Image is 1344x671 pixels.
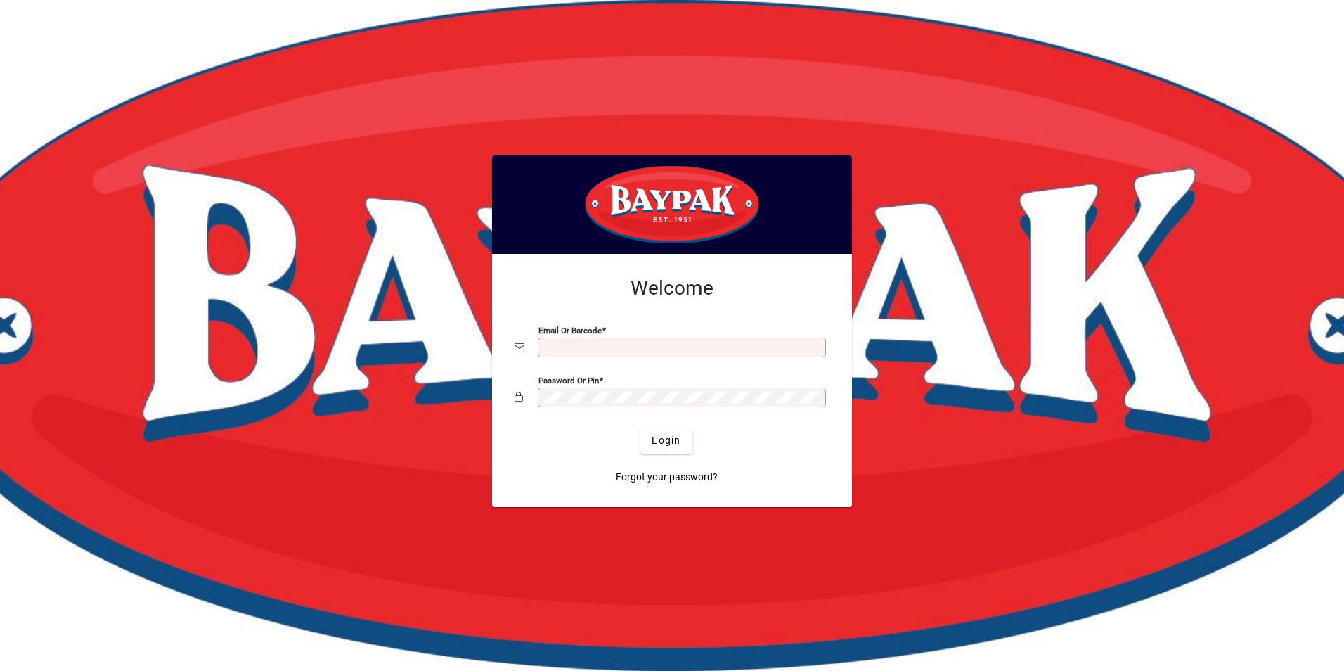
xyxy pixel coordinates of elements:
h2: Welcome [515,276,829,300]
span: Login [652,433,680,448]
mat-label: Email or Barcode [538,325,602,335]
span: Forgot your password? [616,470,718,485]
mat-label: Password or Pin [538,375,599,385]
button: Login [640,428,692,454]
a: Forgot your password? [610,465,723,490]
